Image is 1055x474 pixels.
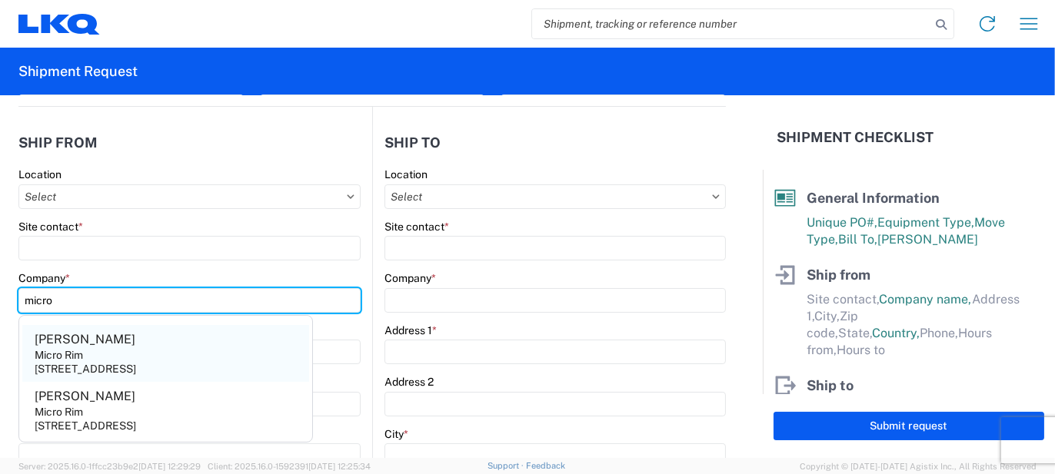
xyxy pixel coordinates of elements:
span: [DATE] 12:25:34 [308,462,371,471]
span: Client: 2025.16.0-1592391 [208,462,371,471]
div: [STREET_ADDRESS] [35,362,136,376]
span: Site contact, [807,292,879,307]
label: Company [384,271,436,285]
span: Hours to [837,343,885,357]
span: Unique PO#, [807,215,877,230]
label: Site contact [384,220,449,234]
label: City [384,427,408,441]
div: [PERSON_NAME] [35,388,135,405]
label: Company [18,271,70,285]
div: [PERSON_NAME] [35,331,135,348]
span: State, [838,326,872,340]
label: Location [384,167,428,181]
span: Equipment Type, [877,215,974,230]
span: [PERSON_NAME] [877,232,978,247]
h2: Shipment Request [18,62,138,81]
label: Address 2 [384,375,434,389]
button: Submit request [774,412,1044,440]
span: General Information [807,190,940,206]
span: Ship to [807,377,854,393]
div: Micro Rim [35,405,83,419]
span: Company name, [879,292,972,307]
a: Feedback [526,461,565,470]
label: Location [18,167,62,181]
span: City, [814,309,840,323]
h2: Ship to [384,135,441,151]
h2: Ship from [18,135,98,151]
span: Server: 2025.16.0-1ffcc23b9e2 [18,462,201,471]
input: Select [18,184,361,209]
div: Micro Rim [35,348,83,362]
span: Bill To, [838,232,877,247]
span: [DATE] 12:29:29 [138,462,201,471]
label: Address 1 [384,323,437,337]
label: Site contact [18,220,83,234]
span: Copyright © [DATE]-[DATE] Agistix Inc., All Rights Reserved [800,459,1037,473]
span: Ship from [807,267,870,283]
h2: Shipment Checklist [777,128,934,147]
div: [STREET_ADDRESS] [35,419,136,433]
span: Phone, [920,326,958,340]
span: Country, [872,326,920,340]
input: Shipment, tracking or reference number [532,9,930,38]
a: Support [488,461,526,470]
input: Select [384,184,726,209]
